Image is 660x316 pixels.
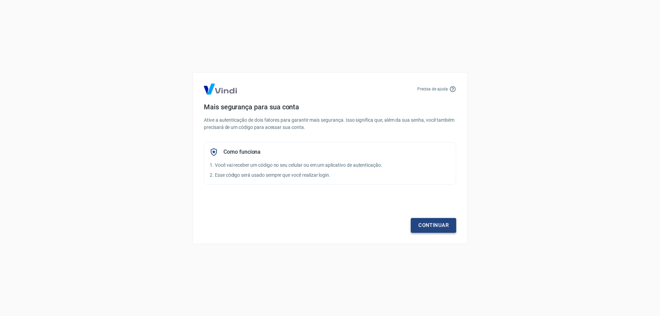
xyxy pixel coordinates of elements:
[411,218,456,232] a: Continuar
[417,86,448,92] p: Precisa de ajuda
[223,149,261,155] h5: Como funciona
[210,172,450,179] p: 2. Esse código será usado sempre que você realizar login.
[210,162,450,169] p: 1. Você vai receber um código no seu celular ou em um aplicativo de autenticação.
[204,84,237,95] img: Logo Vind
[204,117,456,131] p: Ative a autenticação de dois fatores para garantir mais segurança. Isso significa que, além da su...
[204,103,456,111] h4: Mais segurança para sua conta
